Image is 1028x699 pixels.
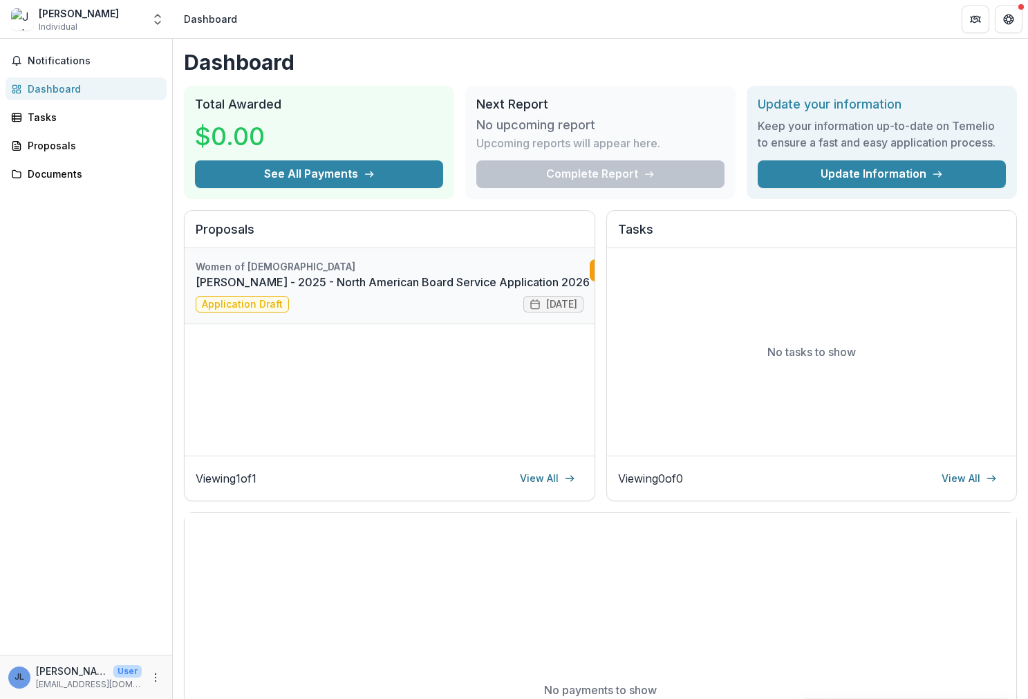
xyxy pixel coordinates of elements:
a: [PERSON_NAME] - 2025 - North American Board Service Application 2026 [196,274,590,290]
a: Documents [6,162,167,185]
p: Upcoming reports will appear here. [476,135,660,151]
a: Dashboard [6,77,167,100]
button: Open entity switcher [148,6,167,33]
div: Proposals [28,138,156,153]
button: Get Help [995,6,1022,33]
nav: breadcrumb [178,9,243,29]
h2: Total Awarded [195,97,443,112]
a: Tasks [6,106,167,129]
button: See All Payments [195,160,443,188]
div: Dashboard [28,82,156,96]
span: Individual [39,21,77,33]
h2: Update your information [758,97,1006,112]
h1: Dashboard [184,50,1017,75]
h2: Proposals [196,222,583,248]
img: Judy Enteles Landis [11,8,33,30]
div: Documents [28,167,156,181]
span: Notifications [28,55,161,67]
p: Viewing 0 of 0 [618,470,683,487]
p: Viewing 1 of 1 [196,470,256,487]
h2: Next Report [476,97,725,112]
button: More [147,669,164,686]
div: Tasks [28,110,156,124]
div: Dashboard [184,12,237,26]
h2: Tasks [618,222,1006,248]
a: View All [933,467,1005,490]
a: View All [512,467,583,490]
p: User [113,665,142,678]
h3: $0.00 [195,118,299,155]
button: Notifications [6,50,167,72]
a: Update Information [758,160,1006,188]
div: Judy L [15,673,24,682]
a: Complete [590,259,669,281]
a: Proposals [6,134,167,157]
h3: Keep your information up-to-date on Temelio to ensure a fast and easy application process. [758,118,1006,151]
p: [PERSON_NAME] [36,664,108,678]
p: [EMAIL_ADDRESS][DOMAIN_NAME] [36,678,142,691]
h3: No upcoming report [476,118,595,133]
div: [PERSON_NAME] [39,6,119,21]
button: Partners [962,6,989,33]
p: No tasks to show [767,344,856,360]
